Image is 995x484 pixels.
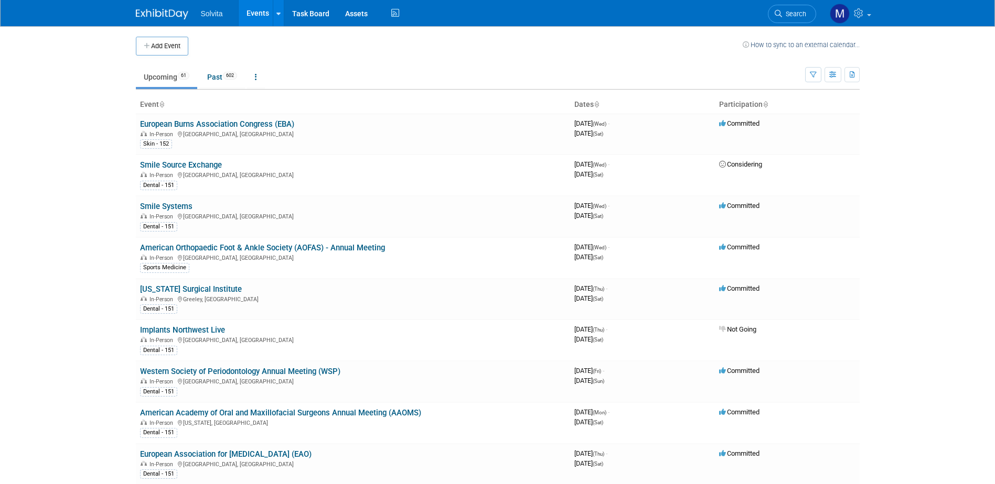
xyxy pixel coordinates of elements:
img: In-Person Event [141,213,147,218]
div: [GEOGRAPHIC_DATA], [GEOGRAPHIC_DATA] [140,212,566,220]
span: [DATE] [574,284,607,292]
a: Smile Source Exchange [140,160,222,170]
span: In-Person [149,255,176,261]
span: 602 [223,72,237,80]
span: [DATE] [574,119,609,127]
span: (Sat) [593,255,603,260]
span: [DATE] [574,129,603,137]
span: - [608,243,609,251]
span: In-Person [149,337,176,344]
span: Committed [719,284,759,292]
th: Participation [715,96,860,114]
span: [DATE] [574,408,609,416]
a: Western Society of Periodontology Annual Meeting (WSP) [140,367,340,376]
span: [DATE] [574,325,607,333]
span: (Wed) [593,245,606,250]
img: Matthew Burns [830,4,850,24]
a: European Association for [MEDICAL_DATA] (EAO) [140,449,312,459]
span: In-Person [149,213,176,220]
a: How to sync to an external calendar... [743,41,860,49]
span: [DATE] [574,377,604,384]
a: Sort by Event Name [159,100,164,108]
div: [GEOGRAPHIC_DATA], [GEOGRAPHIC_DATA] [140,459,566,468]
span: Search [782,10,806,18]
a: Upcoming61 [136,67,197,87]
span: (Wed) [593,121,606,127]
span: Considering [719,160,762,168]
div: [GEOGRAPHIC_DATA], [GEOGRAPHIC_DATA] [140,335,566,344]
span: Committed [719,408,759,416]
div: Dental - 151 [140,346,177,355]
div: [GEOGRAPHIC_DATA], [GEOGRAPHIC_DATA] [140,253,566,261]
img: In-Person Event [141,172,147,177]
span: [DATE] [574,160,609,168]
span: [DATE] [574,253,603,261]
button: Add Event [136,37,188,56]
span: [DATE] [574,170,603,178]
img: In-Person Event [141,420,147,425]
span: - [608,408,609,416]
div: [US_STATE], [GEOGRAPHIC_DATA] [140,418,566,426]
span: - [606,284,607,292]
img: In-Person Event [141,131,147,136]
th: Dates [570,96,715,114]
div: [GEOGRAPHIC_DATA], [GEOGRAPHIC_DATA] [140,377,566,385]
img: ExhibitDay [136,9,188,19]
th: Event [136,96,570,114]
span: (Sat) [593,337,603,343]
span: - [608,119,609,127]
a: Sort by Start Date [594,100,599,108]
span: - [608,202,609,210]
span: (Sat) [593,213,603,219]
a: American Academy of Oral and Maxillofacial Surgeons Annual Meeting (AAOMS) [140,408,421,417]
span: (Sat) [593,461,603,467]
span: In-Person [149,172,176,179]
span: Not Going [719,325,756,333]
span: Committed [719,449,759,457]
span: - [606,449,607,457]
img: In-Person Event [141,378,147,383]
a: [US_STATE] Surgical Institute [140,284,242,294]
a: Sort by Participation Type [763,100,768,108]
span: 61 [178,72,189,80]
span: Committed [719,119,759,127]
span: [DATE] [574,367,604,375]
div: Dental - 151 [140,469,177,479]
span: Committed [719,202,759,210]
span: (Sat) [593,296,603,302]
div: [GEOGRAPHIC_DATA], [GEOGRAPHIC_DATA] [140,129,566,138]
span: (Sun) [593,378,604,384]
span: (Sat) [593,172,603,178]
span: (Wed) [593,162,606,168]
span: (Thu) [593,286,604,292]
span: Solvita [201,9,223,18]
span: [DATE] [574,202,609,210]
span: [DATE] [574,335,603,343]
img: In-Person Event [141,296,147,301]
span: (Fri) [593,368,601,374]
span: (Mon) [593,410,606,415]
span: In-Person [149,131,176,138]
div: Dental - 151 [140,428,177,437]
span: - [608,160,609,168]
a: Search [768,5,816,23]
span: (Thu) [593,327,604,333]
span: In-Person [149,420,176,426]
img: In-Person Event [141,255,147,260]
img: In-Person Event [141,461,147,466]
div: Dental - 151 [140,222,177,232]
span: (Sat) [593,420,603,425]
span: Committed [719,243,759,251]
span: [DATE] [574,418,603,426]
span: [DATE] [574,212,603,219]
span: In-Person [149,461,176,468]
span: [DATE] [574,294,603,302]
a: European Burns Association Congress (EBA) [140,119,294,129]
span: [DATE] [574,459,603,467]
span: [DATE] [574,449,607,457]
span: In-Person [149,378,176,385]
div: Greeley, [GEOGRAPHIC_DATA] [140,294,566,303]
a: Smile Systems [140,202,192,211]
span: [DATE] [574,243,609,251]
img: In-Person Event [141,337,147,342]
